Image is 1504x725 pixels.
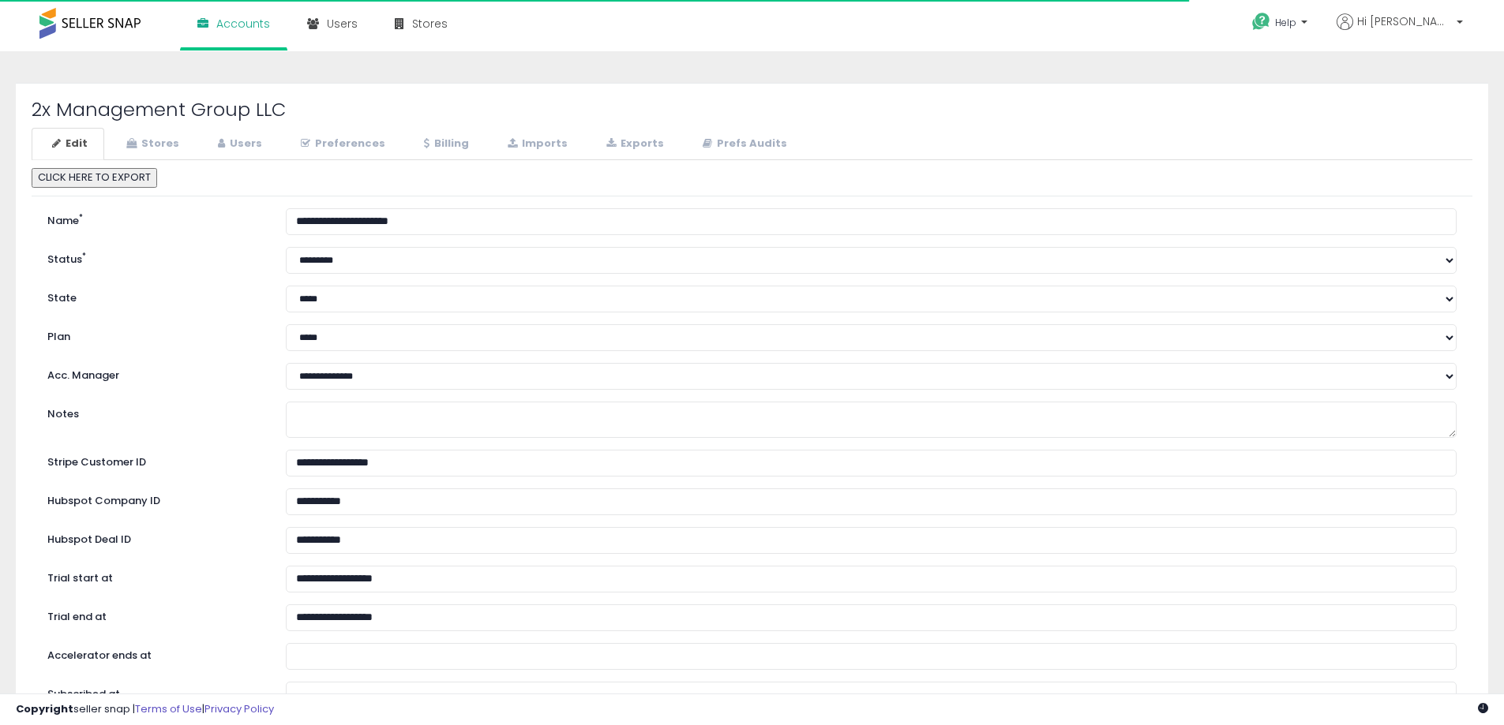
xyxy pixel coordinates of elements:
a: Hi [PERSON_NAME] [1337,13,1463,49]
label: Acc. Manager [36,363,274,383]
a: Exports [586,128,681,160]
a: Imports [487,128,584,160]
label: State [36,286,274,306]
i: Get Help [1251,12,1271,32]
div: seller snap | | [16,702,274,717]
label: Accelerator ends at [36,643,274,663]
a: Terms of Use [135,701,202,716]
label: Notes [36,402,274,422]
label: Name [36,208,274,229]
label: Hubspot Deal ID [36,527,274,547]
a: Prefs Audits [682,128,804,160]
label: Status [36,247,274,267]
label: Subscribed at [36,682,274,702]
a: Edit [32,128,104,160]
strong: Copyright [16,701,73,716]
span: Users [327,16,358,32]
span: Help [1275,16,1296,29]
a: Users [197,128,279,160]
span: Stores [412,16,448,32]
a: Stores [106,128,196,160]
a: Preferences [280,128,402,160]
button: CLICK HERE TO EXPORT [32,168,157,188]
label: Trial end at [36,604,274,625]
h2: 2x Management Group LLC [32,99,1472,120]
label: Hubspot Company ID [36,488,274,509]
a: Privacy Policy [204,701,274,716]
span: Accounts [216,16,270,32]
label: Stripe Customer ID [36,450,274,470]
span: Hi [PERSON_NAME] [1357,13,1452,29]
a: Billing [403,128,486,160]
label: Plan [36,324,274,345]
label: Trial start at [36,566,274,586]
